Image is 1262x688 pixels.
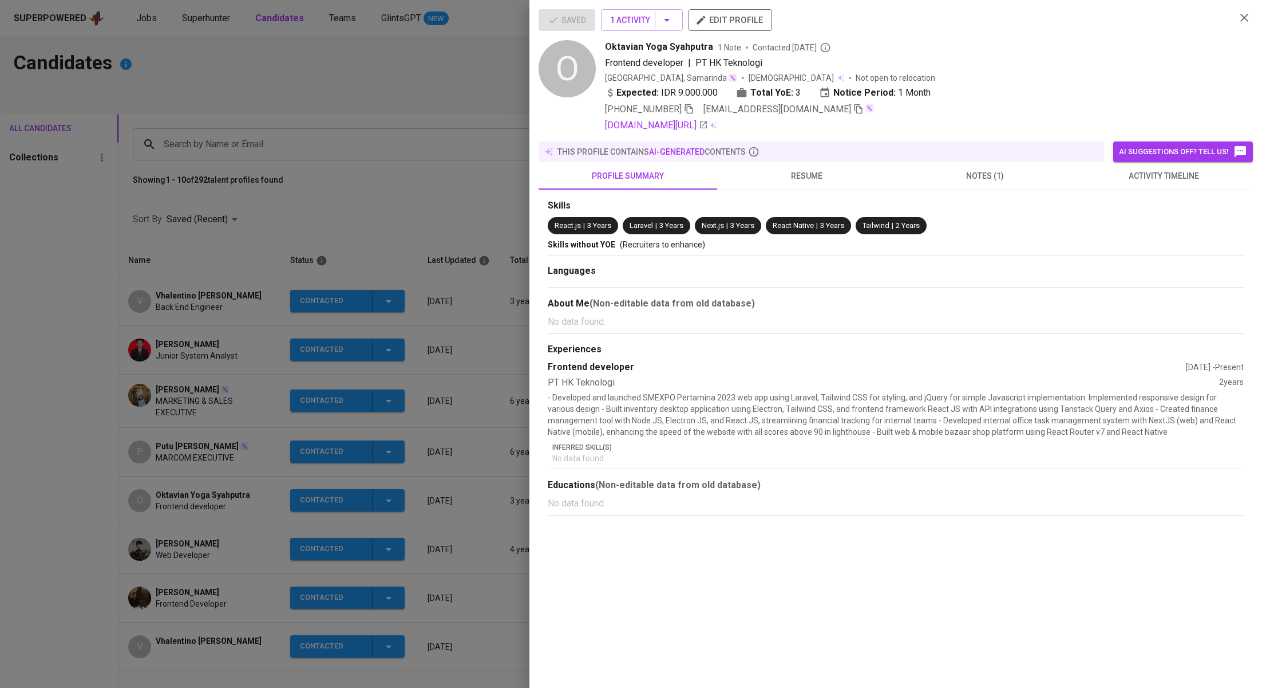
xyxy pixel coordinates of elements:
span: [EMAIL_ADDRESS][DOMAIN_NAME] [703,104,851,115]
span: | [726,221,728,231]
span: edit profile [698,13,763,27]
div: Educations [548,478,1244,492]
p: No data found. [552,453,1244,464]
span: | [583,221,585,231]
span: [DEMOGRAPHIC_DATA] [749,72,836,84]
span: profile summary [545,169,710,183]
div: [DATE] - Present [1186,361,1244,373]
b: (Non-editable data from old database) [590,298,755,309]
a: [DOMAIN_NAME][URL] [605,119,708,132]
p: Not open to relocation [856,72,935,84]
span: resume [724,169,889,183]
div: 1 Month [819,86,931,100]
span: activity timeline [1081,169,1246,183]
span: React Native [773,221,814,230]
a: edit profile [689,15,772,24]
span: 3 Years [659,221,683,230]
span: 3 [796,86,801,100]
div: About Me [548,297,1244,310]
span: | [688,56,691,70]
span: Skills without YOE [548,240,615,249]
span: 1 Note [718,42,741,53]
p: No data found. [548,315,1244,329]
p: this profile contains contents [557,146,746,158]
b: Expected: [616,86,659,100]
div: IDR 9.000.000 [605,86,718,100]
p: Inferred Skill(s) [552,442,1244,453]
button: edit profile [689,9,772,31]
span: Tailwind [863,221,889,230]
img: magic_wand.svg [865,104,874,113]
div: Experiences [548,343,1244,356]
span: 3 Years [587,221,611,230]
div: [GEOGRAPHIC_DATA], Samarinda [605,72,737,84]
span: 1 Activity [610,13,674,27]
span: [PHONE_NUMBER] [605,104,682,115]
span: Contacted [DATE] [753,42,831,53]
span: Laravel [630,221,653,230]
span: (Recruiters to enhance) [620,240,705,249]
div: Languages [548,265,1244,278]
p: - Developed and launched SMEXPO Pertamina 2023 web app using Laravel, Tailwind CSS for styling, a... [548,392,1244,438]
div: PT HK Teknologi [548,376,1219,390]
span: notes (1) [903,169,1067,183]
span: Oktavian Yoga Syahputra [605,40,713,54]
span: 3 Years [730,221,754,230]
p: No data found. [548,497,1244,510]
button: 1 Activity [601,9,683,31]
span: | [892,221,893,231]
span: AI-generated [649,147,705,156]
div: O [539,40,596,97]
span: 2 Years [896,221,920,230]
span: 3 Years [820,221,844,230]
button: AI suggestions off? Tell us! [1113,141,1253,162]
b: (Non-editable data from old database) [595,479,761,490]
span: | [655,221,657,231]
div: 2 years [1219,376,1244,390]
span: Next.js [702,221,724,230]
b: Notice Period: [833,86,896,100]
div: Skills [548,199,1244,213]
span: AI suggestions off? Tell us! [1119,145,1247,159]
svg: By Batam recruiter [820,42,831,53]
b: Total YoE: [750,86,793,100]
div: Frontend developer [548,361,1186,374]
span: Frontend developer [605,57,683,68]
img: magic_wand.svg [728,73,737,82]
span: PT HK Teknologi [695,57,762,68]
span: | [816,221,818,231]
span: React.js [555,221,581,230]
